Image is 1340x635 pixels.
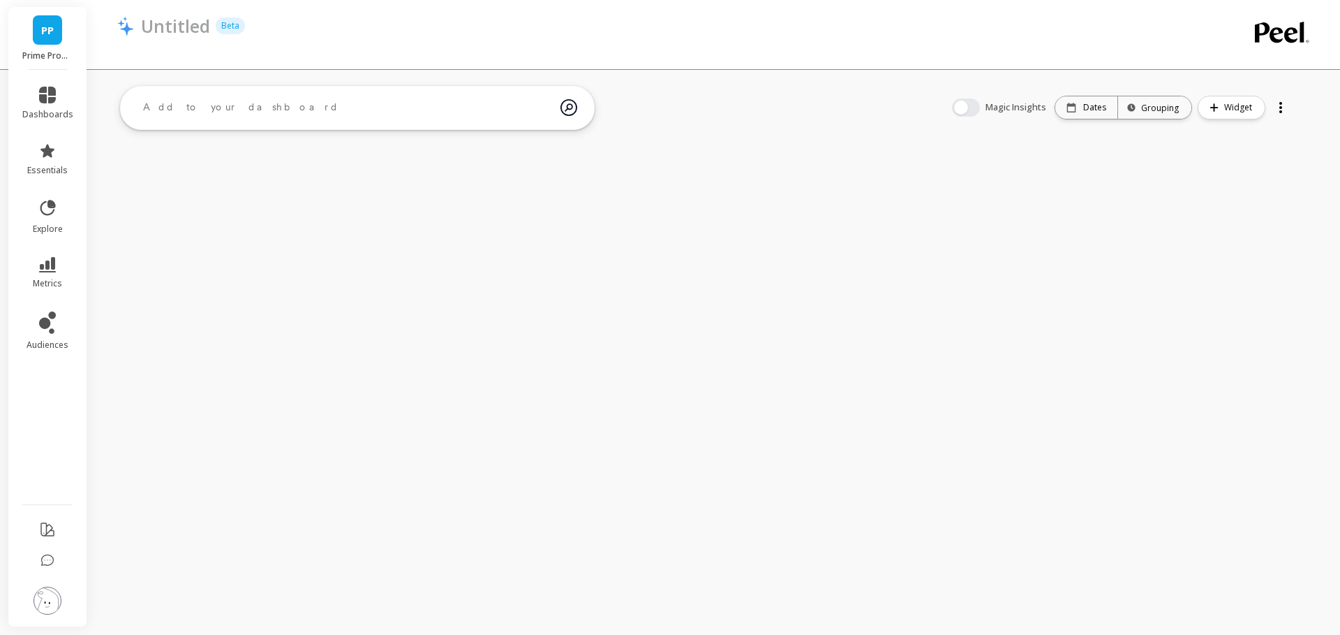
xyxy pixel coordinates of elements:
img: magic search icon [560,89,577,126]
button: Widget [1198,96,1265,119]
span: explore [33,224,63,235]
div: Grouping [1131,101,1179,115]
img: header icon [117,16,134,36]
span: dashboards [22,109,73,120]
p: Beta [216,17,245,34]
p: Dates [1083,102,1106,113]
span: essentials [27,165,68,176]
p: Untitled [141,14,210,38]
span: Widget [1224,101,1256,115]
img: profile picture [33,587,61,615]
span: metrics [33,278,62,289]
span: PP [41,22,54,38]
span: Magic Insights [985,101,1049,115]
span: audiences [27,340,68,351]
p: Prime Prometics™ [22,50,73,61]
